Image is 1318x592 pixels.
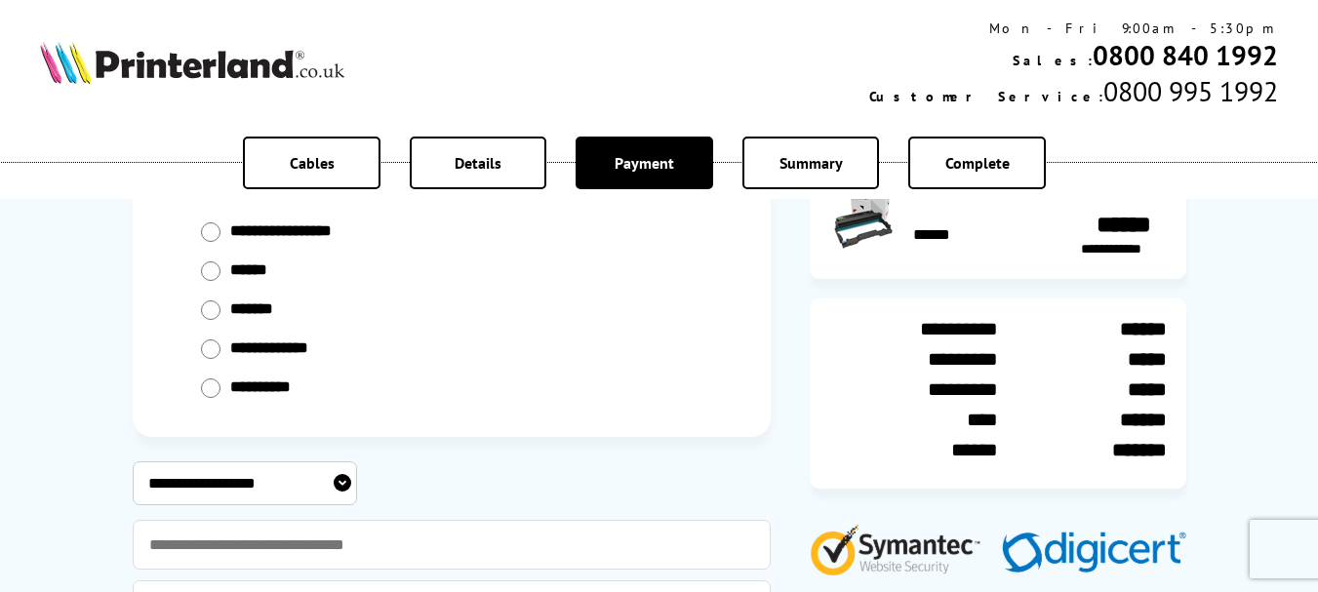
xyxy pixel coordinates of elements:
[1013,52,1093,69] span: Sales:
[40,41,344,84] img: Printerland Logo
[455,153,501,173] span: Details
[615,153,674,173] span: Payment
[1093,37,1278,73] a: 0800 840 1992
[1103,73,1278,109] span: 0800 995 1992
[290,153,335,173] span: Cables
[779,153,843,173] span: Summary
[945,153,1010,173] span: Complete
[869,88,1103,105] span: Customer Service:
[869,20,1278,37] div: Mon - Fri 9:00am - 5:30pm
